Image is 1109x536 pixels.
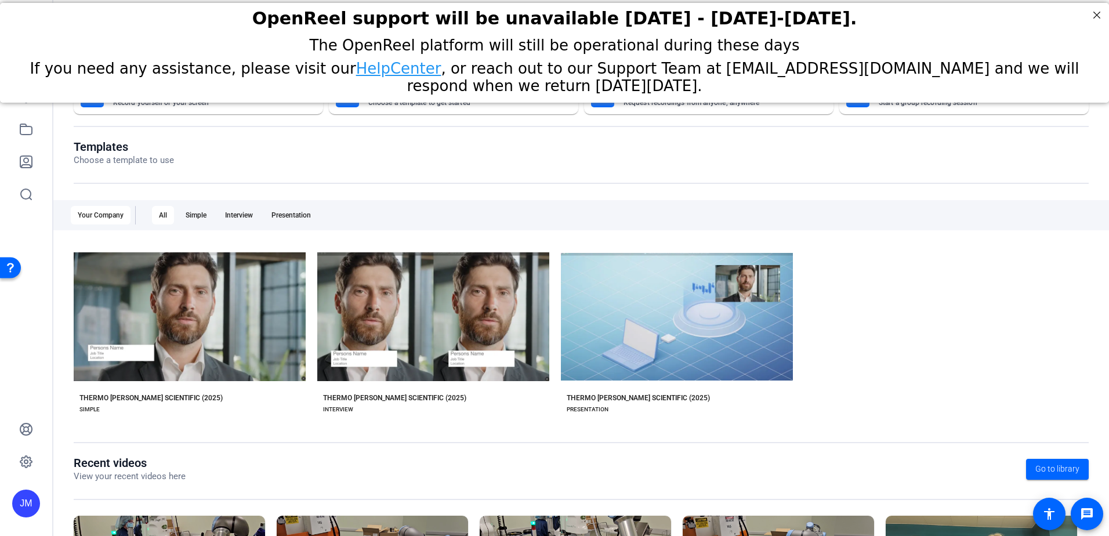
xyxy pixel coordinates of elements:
[1026,459,1089,480] a: Go to library
[309,34,799,51] span: The OpenReel platform will still be operational during these days
[356,57,441,74] a: HelpCenter
[323,393,466,403] div: THERMO [PERSON_NAME] SCIENTIFIC (2025)
[79,393,223,403] div: THERMO [PERSON_NAME] SCIENTIFIC (2025)
[74,154,174,167] p: Choose a template to use
[113,99,298,106] mat-card-subtitle: Record yourself or your screen
[179,206,213,224] div: Simple
[79,405,100,414] div: SIMPLE
[30,57,1079,92] span: If you need any assistance, please visit our , or reach out to our Support Team at [EMAIL_ADDRESS...
[15,5,1094,26] h2: OpenReel support will be unavailable Thursday - Friday, October 16th-17th.
[1080,507,1094,521] mat-icon: message
[1042,507,1056,521] mat-icon: accessibility
[368,99,553,106] mat-card-subtitle: Choose a template to get started
[323,405,353,414] div: INTERVIEW
[567,405,608,414] div: PRESENTATION
[624,99,808,106] mat-card-subtitle: Request recordings from anyone, anywhere
[74,456,186,470] h1: Recent videos
[879,99,1063,106] mat-card-subtitle: Start a group recording session
[1089,5,1104,20] div: Close Step
[218,206,260,224] div: Interview
[152,206,174,224] div: All
[264,206,318,224] div: Presentation
[74,470,186,483] p: View your recent videos here
[12,490,40,517] div: JM
[1035,463,1079,475] span: Go to library
[74,140,174,154] h1: Templates
[71,206,131,224] div: Your Company
[567,393,710,403] div: THERMO [PERSON_NAME] SCIENTIFIC (2025)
